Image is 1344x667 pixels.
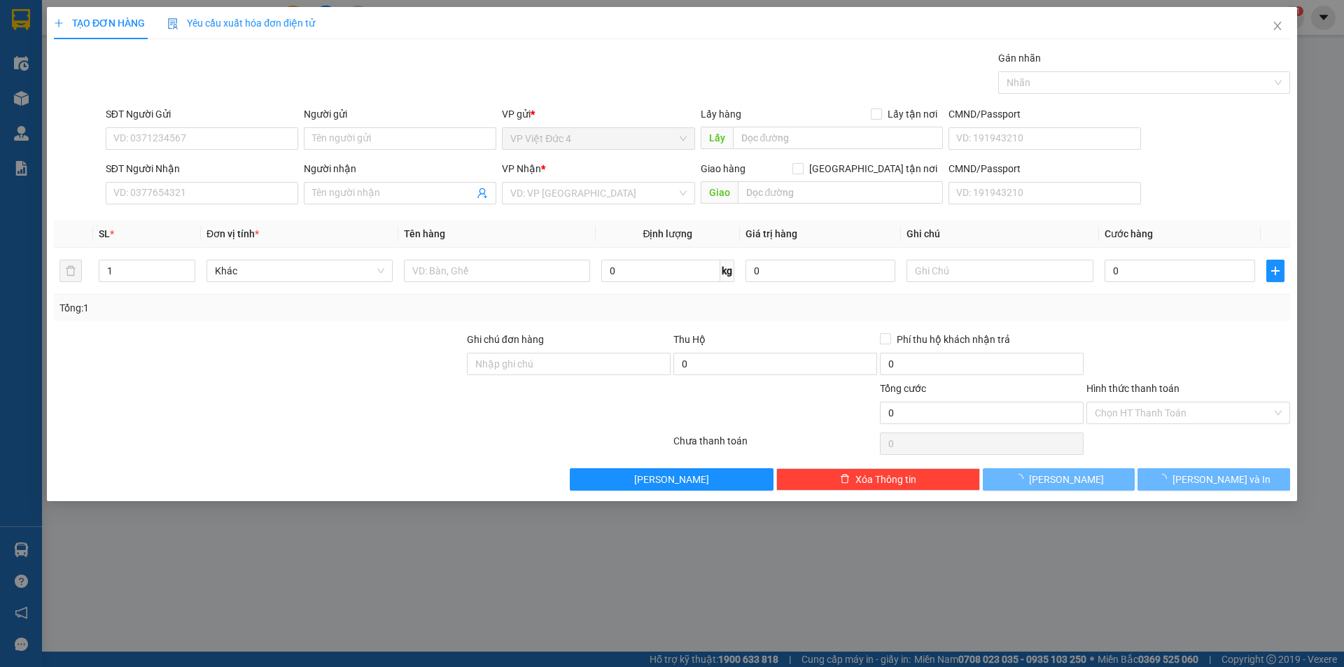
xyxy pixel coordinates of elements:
[503,163,542,174] span: VP Nhận
[672,433,878,458] div: Chưa thanh toán
[1172,472,1270,487] span: [PERSON_NAME] và In
[745,228,797,239] span: Giá trị hàng
[701,181,738,204] span: Giao
[840,474,850,485] span: delete
[467,334,544,345] label: Ghi chú đơn hàng
[1014,474,1030,484] span: loading
[948,161,1141,176] div: CMND/Passport
[59,300,519,316] div: Tổng: 1
[1030,472,1105,487] span: [PERSON_NAME]
[304,161,496,176] div: Người nhận
[738,181,943,204] input: Dọc đường
[907,260,1093,282] input: Ghi Chú
[1157,474,1172,484] span: loading
[733,127,943,149] input: Dọc đường
[467,353,671,375] input: Ghi chú đơn hàng
[54,18,64,28] span: plus
[701,163,745,174] span: Giao hàng
[882,106,943,122] span: Lấy tận nơi
[1266,260,1284,282] button: plus
[1105,228,1153,239] span: Cước hàng
[99,228,110,239] span: SL
[635,472,710,487] span: [PERSON_NAME]
[1086,383,1179,394] label: Hình thức thanh toán
[1138,468,1290,491] button: [PERSON_NAME] và In
[720,260,734,282] span: kg
[570,468,774,491] button: [PERSON_NAME]
[59,260,82,282] button: delete
[1258,7,1297,46] button: Close
[404,228,445,239] span: Tên hàng
[948,106,1141,122] div: CMND/Passport
[106,106,298,122] div: SĐT Người Gửi
[777,468,981,491] button: deleteXóa Thông tin
[701,127,733,149] span: Lấy
[1267,265,1284,276] span: plus
[855,472,916,487] span: Xóa Thông tin
[106,161,298,176] div: SĐT Người Nhận
[167,17,315,29] span: Yêu cầu xuất hóa đơn điện tử
[1272,20,1283,31] span: close
[643,228,693,239] span: Định lượng
[673,334,706,345] span: Thu Hộ
[902,220,1099,248] th: Ghi chú
[983,468,1135,491] button: [PERSON_NAME]
[511,128,687,149] span: VP Việt Đức 4
[503,106,695,122] div: VP gửi
[745,260,896,282] input: 0
[998,52,1041,64] label: Gán nhãn
[304,106,496,122] div: Người gửi
[804,161,943,176] span: [GEOGRAPHIC_DATA] tận nơi
[215,260,384,281] span: Khác
[54,17,145,29] span: TẠO ĐƠN HÀNG
[880,383,926,394] span: Tổng cước
[167,18,178,29] img: icon
[206,228,259,239] span: Đơn vị tính
[701,108,741,120] span: Lấy hàng
[477,188,489,199] span: user-add
[404,260,590,282] input: VD: Bàn, Ghế
[891,332,1016,347] span: Phí thu hộ khách nhận trả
